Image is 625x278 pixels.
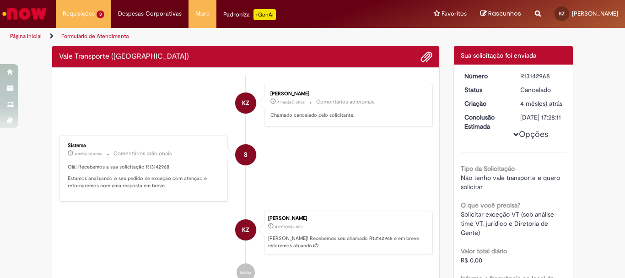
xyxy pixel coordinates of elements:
[10,33,42,40] a: Página inicial
[235,93,256,114] div: Kamilly ZeferinoLima
[223,9,276,20] div: Padroniza
[461,164,515,173] b: Tipo da Solicitação
[118,9,182,18] span: Despesas Corporativas
[59,53,189,61] h2: Vale Transporte (VT) Histórico de tíquete
[270,112,423,119] p: Chamado cancelado pelo solicitante.
[68,143,220,148] div: Sistema
[270,91,423,97] div: [PERSON_NAME]
[7,28,410,45] ul: Trilhas de página
[68,175,220,189] p: Estamos analisando o seu pedido de exceção com atenção e retornaremos com uma resposta em breve.
[195,9,210,18] span: More
[242,92,249,114] span: KZ
[75,151,102,157] time: 09/06/2025 11:28:12
[461,201,520,209] b: O que você precisa?
[268,216,427,221] div: [PERSON_NAME]
[253,9,276,20] p: +GenAi
[559,11,565,16] span: KZ
[461,256,482,264] span: R$ 0,00
[97,11,104,18] span: 3
[420,51,432,63] button: Adicionar anexos
[63,9,95,18] span: Requisições
[520,71,563,81] div: R13142968
[480,10,521,18] a: Rascunhos
[113,150,172,158] small: Comentários adicionais
[268,235,427,249] p: [PERSON_NAME]! Recebemos seu chamado R13142968 e em breve estaremos atuando.
[458,99,514,108] dt: Criação
[520,99,562,108] span: 4 mês(es) atrás
[235,219,256,240] div: Kamilly ZeferinoLima
[461,51,536,60] span: Sua solicitação foi enviada
[488,9,521,18] span: Rascunhos
[461,210,556,237] span: Solicitar exceção VT (sob análise time VT, jurídico e Diretoria de Gente)
[59,211,432,255] li: Kamilly ZeferinoLima
[442,9,467,18] span: Favoritos
[520,113,563,122] div: [DATE] 17:28:11
[316,98,375,106] small: Comentários adicionais
[458,113,514,131] dt: Conclusão Estimada
[275,224,302,229] span: 4 mês(es) atrás
[461,247,507,255] b: Valor total diário
[68,164,220,171] p: Olá! Recebemos a sua solicitação R13142968
[277,99,305,105] span: 4 mês(es) atrás
[275,224,302,229] time: 09/06/2025 11:28:06
[235,144,256,165] div: System
[520,85,563,94] div: Cancelado
[75,151,102,157] span: 4 mês(es) atrás
[458,71,514,81] dt: Número
[461,174,562,191] span: Não tenho vale transporte e quero solicitar
[572,10,618,17] span: [PERSON_NAME]
[244,144,248,166] span: S
[520,99,562,108] time: 09/06/2025 11:28:06
[277,99,305,105] time: 10/06/2025 11:48:50
[1,5,48,23] img: ServiceNow
[458,85,514,94] dt: Status
[242,219,249,241] span: KZ
[61,33,129,40] a: Formulário de Atendimento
